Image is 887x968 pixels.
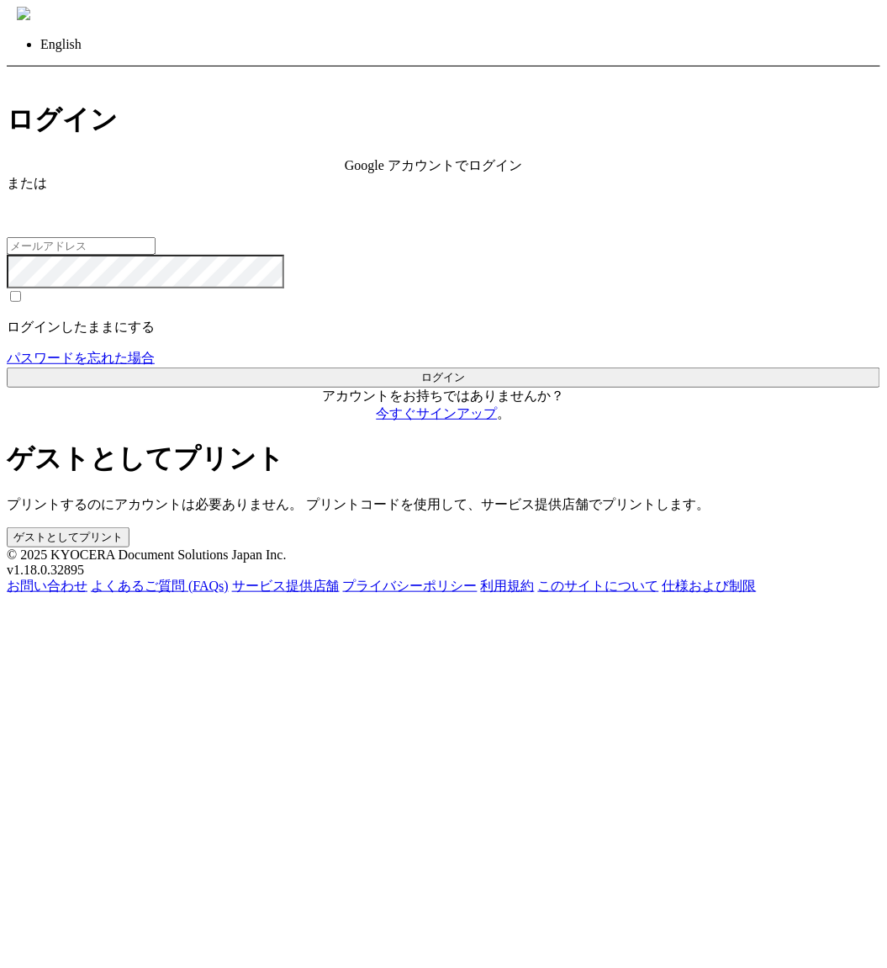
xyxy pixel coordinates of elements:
a: English [40,37,82,51]
button: ゲストとしてプリント [7,527,129,547]
a: 利用規約 [481,579,535,593]
a: プライバシーポリシー [343,579,478,593]
a: 今すぐサインアップ [377,406,498,421]
p: プリントするのにアカウントは必要ありません。 プリントコードを使用して、サービス提供店舗でプリントします。 [7,496,880,514]
h1: ログイン [7,102,880,139]
p: アカウントをお持ちではありませんか？ [7,388,880,423]
div: または [7,175,880,193]
a: 戻る [7,67,34,82]
p: ログインしたままにする [7,319,880,336]
img: anytime_print_blue_japanese_228x75.svg [17,7,30,20]
h1: ゲストとしてプリント [7,441,880,478]
button: ログイン [7,368,880,388]
input: メールアドレス [7,237,156,255]
span: v1.18.0.32895 [7,563,84,577]
a: 仕様および制限 [663,579,757,593]
a: お問い合わせ [7,579,87,593]
a: パスワードを忘れた場合 [7,351,155,365]
a: このサイトについて [538,579,659,593]
a: サービス提供店舗 [232,579,340,593]
span: 。 [377,406,511,421]
span: Google アカウントでログイン [345,158,522,172]
span: © 2025 KYOCERA Document Solutions Japan Inc. [7,547,287,562]
a: よくあるご質問 (FAQs) [91,579,229,593]
span: ログイン [7,22,61,36]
